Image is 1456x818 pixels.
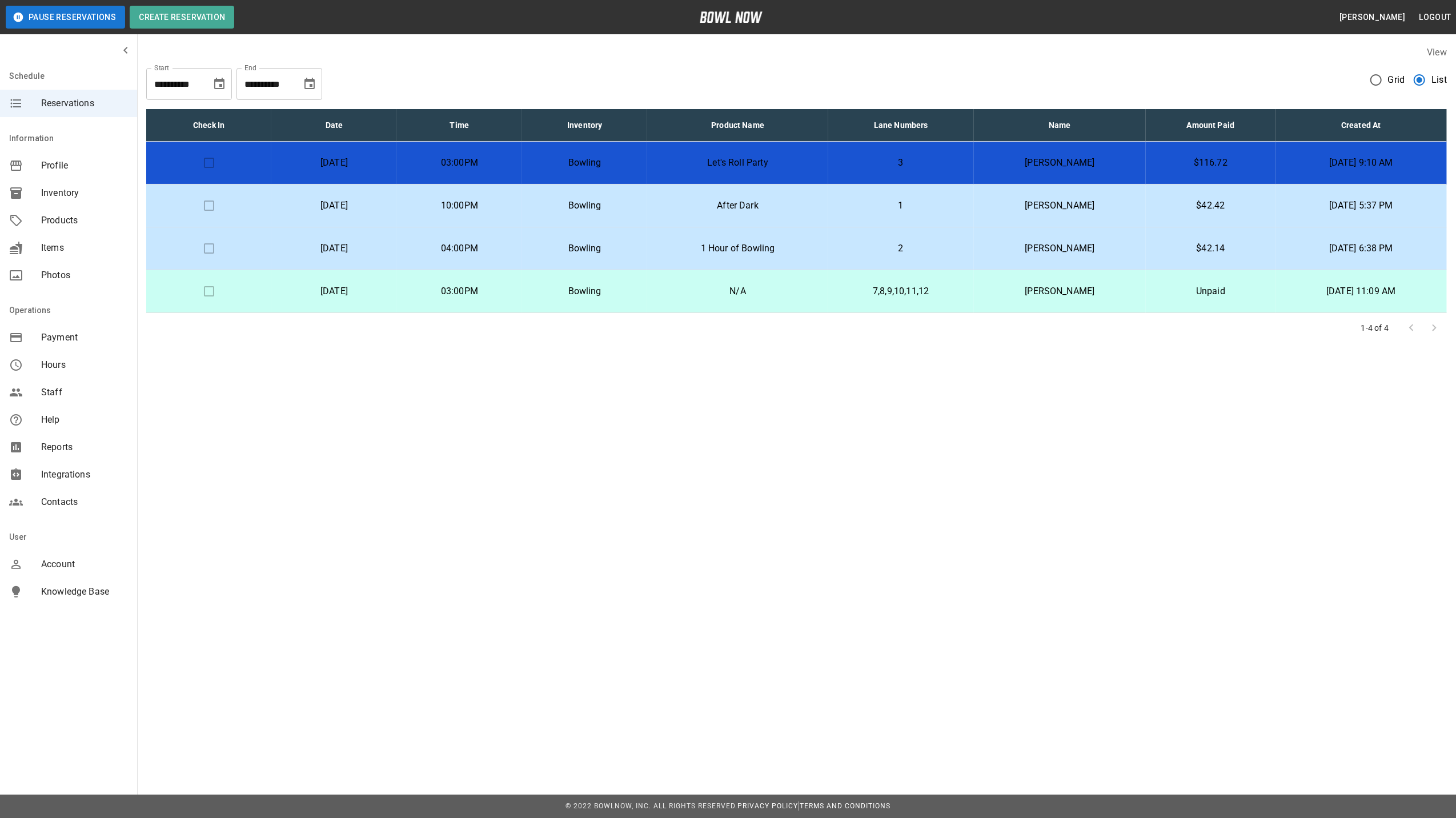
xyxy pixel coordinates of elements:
[974,109,1146,142] th: Name
[837,242,965,255] p: 2
[531,199,638,212] p: Bowling
[208,73,231,95] button: Choose date, selected date is Sep 22, 2025
[656,284,819,298] p: N/A
[406,199,513,212] p: 10:00PM
[656,156,819,170] p: Let's Roll Party
[647,109,828,142] th: Product Name
[700,11,763,23] img: logo
[1155,199,1266,212] p: $42.42
[298,73,321,95] button: Choose date, selected date is Oct 22, 2025
[1285,284,1438,298] p: [DATE] 11:09 AM
[271,109,396,142] th: Date
[41,159,128,173] span: Profile
[41,558,128,571] span: Account
[531,284,638,298] p: Bowling
[41,495,128,509] span: Contacts
[146,109,271,142] th: Check In
[565,802,737,810] span: © 2022 BowlNow, Inc. All Rights Reserved.
[41,186,128,200] span: Inventory
[531,156,638,170] p: Bowling
[280,242,387,255] p: [DATE]
[406,242,513,255] p: 04:00PM
[41,241,128,255] span: Items
[531,242,638,255] p: Bowling
[1285,156,1438,170] p: [DATE] 9:10 AM
[41,440,128,454] span: Reports
[737,802,798,810] a: Privacy Policy
[41,331,128,344] span: Payment
[130,6,234,29] button: Create Reservation
[983,242,1137,255] p: [PERSON_NAME]
[41,97,128,110] span: Reservations
[656,199,819,212] p: After Dark
[1285,199,1438,212] p: [DATE] 5:37 PM
[828,109,974,142] th: Lane Numbers
[837,199,965,212] p: 1
[406,284,513,298] p: 03:00PM
[6,6,125,29] button: Pause Reservations
[1361,322,1389,334] p: 1-4 of 4
[280,284,387,298] p: [DATE]
[41,413,128,427] span: Help
[1431,73,1447,87] span: List
[983,156,1137,170] p: [PERSON_NAME]
[41,268,128,282] span: Photos
[1285,242,1438,255] p: [DATE] 6:38 PM
[1415,7,1456,28] button: Logout
[1388,73,1405,87] span: Grid
[522,109,647,142] th: Inventory
[1335,7,1410,28] button: [PERSON_NAME]
[1275,109,1447,142] th: Created At
[837,284,965,298] p: 7,8,9,10,11,12
[41,585,128,599] span: Knowledge Base
[1155,156,1266,170] p: $116.72
[41,468,128,482] span: Integrations
[406,156,513,170] p: 03:00PM
[41,358,128,372] span: Hours
[41,386,128,399] span: Staff
[280,156,387,170] p: [DATE]
[397,109,522,142] th: Time
[1427,47,1447,58] label: View
[983,284,1137,298] p: [PERSON_NAME]
[656,242,819,255] p: 1 Hour of Bowling
[1155,242,1266,255] p: $42.14
[41,214,128,227] span: Products
[983,199,1137,212] p: [PERSON_NAME]
[1146,109,1275,142] th: Amount Paid
[837,156,965,170] p: 3
[800,802,891,810] a: Terms and Conditions
[1155,284,1266,298] p: Unpaid
[280,199,387,212] p: [DATE]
